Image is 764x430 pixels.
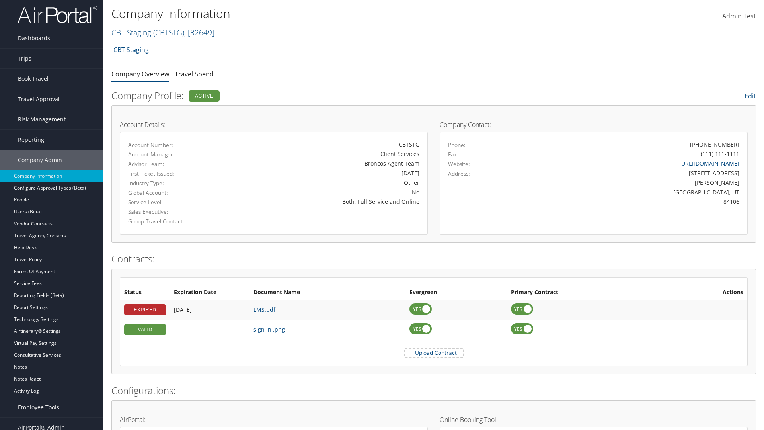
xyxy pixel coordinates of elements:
[524,169,740,177] div: [STREET_ADDRESS]
[229,140,419,149] div: CBTSTG
[18,5,97,24] img: airportal-logo.png
[18,89,60,109] span: Travel Approval
[111,384,756,397] h2: Configurations:
[174,306,246,313] div: Add/Edit Date
[665,285,747,300] th: Actions
[174,326,246,333] div: Add/Edit Date
[111,252,756,266] h2: Contracts:
[229,197,419,206] div: Both, Full Service and Online
[18,130,44,150] span: Reporting
[18,28,50,48] span: Dashboards
[120,416,428,423] h4: AirPortal:
[448,160,470,168] label: Website:
[170,285,249,300] th: Expiration Date
[175,70,214,78] a: Travel Spend
[120,285,170,300] th: Status
[128,179,217,187] label: Industry Type:
[448,150,458,158] label: Fax:
[18,49,31,68] span: Trips
[253,326,285,333] a: sign in .png
[229,188,419,196] div: No
[229,159,419,168] div: Broncos Agent Team
[735,302,743,317] i: Remove Contract
[120,121,428,128] h4: Account Details:
[735,322,743,337] i: Remove Contract
[701,150,739,158] div: (111) 111-1111
[405,349,463,357] label: Upload Contract
[111,5,541,22] h1: Company Information
[128,150,217,158] label: Account Manager:
[722,12,756,20] span: Admin Test
[128,160,217,168] label: Advisor Team:
[111,27,214,38] a: CBT Staging
[128,189,217,197] label: Global Account:
[524,188,740,196] div: [GEOGRAPHIC_DATA], UT
[18,109,66,129] span: Risk Management
[679,160,739,167] a: [URL][DOMAIN_NAME]
[128,141,217,149] label: Account Number:
[18,69,49,89] span: Book Travel
[153,27,184,38] span: ( CBTSTG )
[229,178,419,187] div: Other
[128,217,217,225] label: Group Travel Contact:
[128,208,217,216] label: Sales Executive:
[128,170,217,178] label: First Ticket Issued:
[448,170,470,178] label: Address:
[184,27,214,38] span: , [ 32649 ]
[113,42,149,58] a: CBT Staging
[440,416,748,423] h4: Online Booking Tool:
[124,304,166,315] div: EXPIRED
[111,89,537,102] h2: Company Profile:
[229,150,419,158] div: Client Services
[507,285,665,300] th: Primary Contract
[174,306,192,313] span: [DATE]
[18,397,59,417] span: Employee Tools
[189,90,220,102] div: Active
[524,178,740,187] div: [PERSON_NAME]
[745,92,756,100] a: Edit
[128,198,217,206] label: Service Level:
[690,140,739,149] div: [PHONE_NUMBER]
[18,150,62,170] span: Company Admin
[448,141,466,149] label: Phone:
[722,4,756,29] a: Admin Test
[249,285,405,300] th: Document Name
[405,285,507,300] th: Evergreen
[440,121,748,128] h4: Company Contact:
[124,324,166,335] div: VALID
[111,70,169,78] a: Company Overview
[253,306,275,313] a: LMS.pdf
[229,169,419,177] div: [DATE]
[524,197,740,206] div: 84106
